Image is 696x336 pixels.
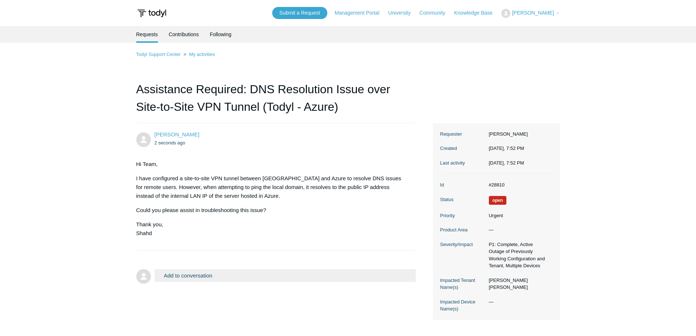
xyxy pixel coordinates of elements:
p: Could you please assist in troubleshooting this issue? [136,206,409,215]
dd: — [485,226,553,234]
li: My activities [182,52,215,57]
dt: Priority [440,212,485,219]
li: Requests [136,26,158,43]
dt: Created [440,145,485,152]
a: University [388,9,418,17]
a: Community [419,9,453,17]
dt: Status [440,196,485,203]
span: Shahid Mushtaq [155,131,199,137]
dt: Impacted Device Name(s) [440,298,485,313]
time: 10/09/2025, 19:52 [155,140,186,146]
dt: Id [440,181,485,189]
a: My activities [189,52,215,57]
a: Submit a Request [272,7,327,19]
a: Knowledge Base [454,9,500,17]
button: Add to conversation [155,269,416,282]
button: [PERSON_NAME] [501,9,560,18]
p: I have configured a site-to-site VPN tunnel between [GEOGRAPHIC_DATA] and Azure to resolve DNS is... [136,174,409,200]
dt: Severity/Impact [440,241,485,248]
dd: #28810 [485,181,553,189]
time: 10/09/2025, 19:52 [489,160,524,166]
dd: — [485,298,553,306]
time: 10/09/2025, 19:52 [489,146,524,151]
span: [PERSON_NAME] [512,10,554,16]
img: Todyl Support Center Help Center home page [136,7,167,20]
dt: Last activity [440,159,485,167]
a: Contributions [169,26,199,43]
dd: Urgent [485,212,553,219]
h1: Assistance Required: DNS Resolution Issue over Site-to-Site VPN Tunnel (Todyl - Azure) [136,80,416,123]
dt: Impacted Tenant Name(s) [440,277,485,291]
dd: P1: Complete, Active Outage of Previously Working Configuration and Tenant, Multiple Devices [485,241,553,269]
a: Following [210,26,231,43]
a: Todyl Support Center [136,52,181,57]
dd: [PERSON_NAME] [PERSON_NAME] [485,277,553,291]
a: Management Portal [335,9,387,17]
dd: [PERSON_NAME] [485,131,553,138]
p: Hi Team, [136,160,409,169]
span: We are working on a response for you [489,196,507,205]
li: Todyl Support Center [136,52,182,57]
a: [PERSON_NAME] [155,131,199,137]
p: Thank you, Shahd [136,220,409,238]
dt: Product Area [440,226,485,234]
dt: Requester [440,131,485,138]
